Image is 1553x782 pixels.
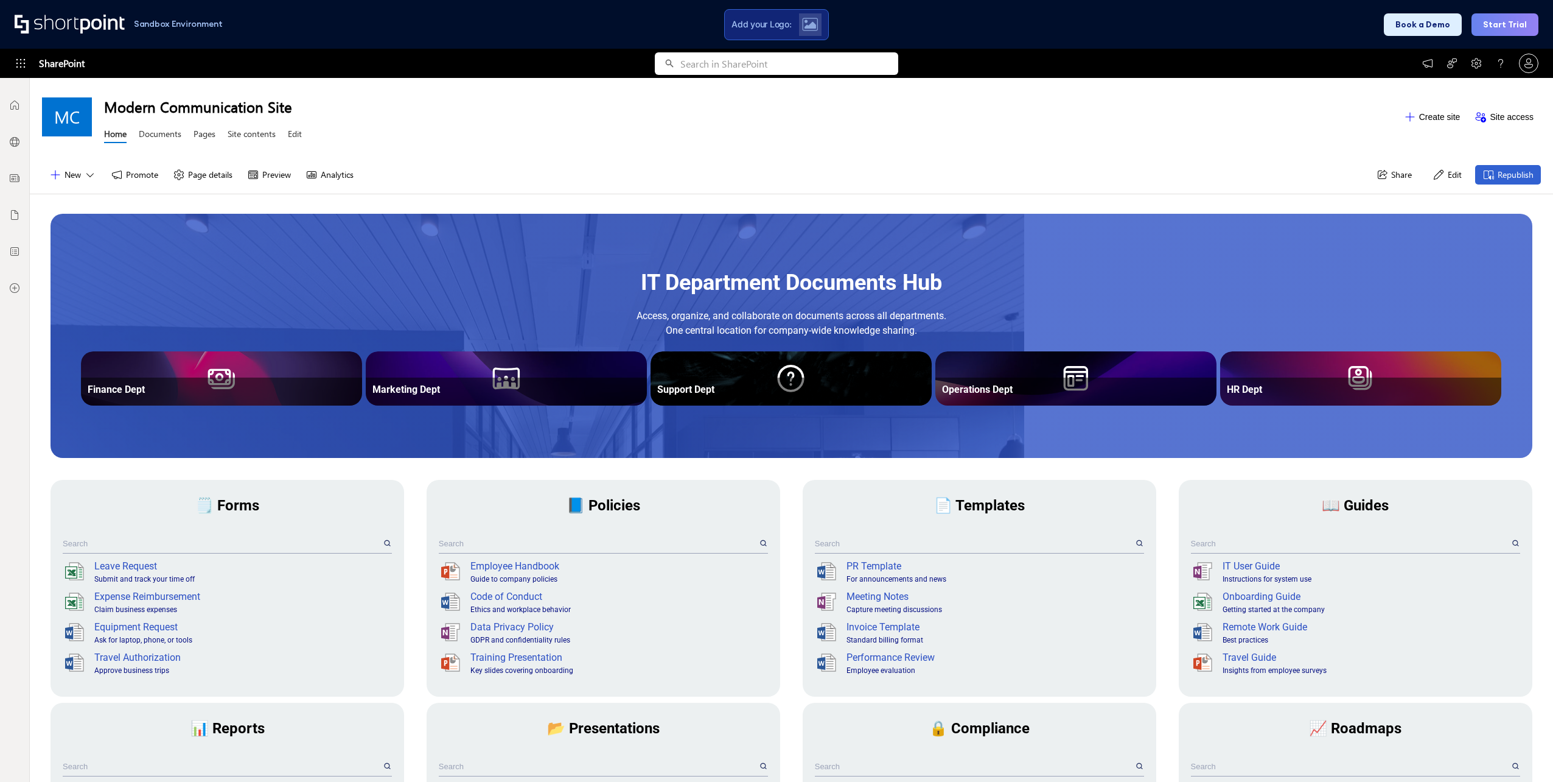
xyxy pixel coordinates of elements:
[815,534,1134,553] input: Search
[94,635,389,646] div: Ask for laptop, phone, or tools
[195,497,259,514] span: 🗒️ Forms
[104,128,127,143] a: Home
[1223,604,1518,615] div: Getting started at the company
[104,97,1397,116] h1: Modern Communication Site
[929,720,1030,737] span: 🔒 Compliance
[240,165,298,185] button: Preview
[470,604,766,615] div: Ethics and workplace behavior
[1492,724,1553,782] iframe: Chat Widget
[731,19,791,30] span: Add your Logo:
[1322,497,1389,514] span: 📖 Guides
[1223,665,1518,676] div: Insights from employee surveys
[942,384,1210,395] div: Operations Dept
[846,635,1142,646] div: Standard billing format
[166,165,240,185] button: Page details
[1467,107,1541,127] button: Site access
[1227,384,1495,395] div: HR Dept
[190,720,265,737] span: 📊 Reports
[1309,720,1401,737] span: 📈 Roadmaps
[1223,635,1518,646] div: Best practices
[815,757,1134,776] input: Search
[1369,165,1419,185] button: Share
[470,559,766,574] div: Employee Handbook
[103,165,166,185] button: Promote
[1384,13,1462,36] button: Book a Demo
[637,310,946,322] span: Access, organize, and collaborate on documents across all departments.
[94,665,389,676] div: Approve business trips
[470,635,766,646] div: GDPR and confidentiality rules
[657,384,925,395] div: Support Dept
[567,497,640,514] span: 📘 Policies
[39,49,85,78] span: SharePoint
[298,165,361,185] button: Analytics
[470,590,766,604] div: Code of Conduct
[94,620,389,635] div: Equipment Request
[94,650,389,665] div: Travel Authorization
[94,604,389,615] div: Claim business expenses
[1475,165,1541,185] button: Republish
[666,325,917,336] span: One central location for company-wide knowledge sharing.
[1191,534,1510,553] input: Search
[470,650,766,665] div: Training Presentation
[63,757,382,776] input: Search
[680,52,898,75] input: Search in SharePoint
[94,590,389,604] div: Expense Reimbursement
[94,574,389,585] div: Submit and track your time off
[439,534,758,553] input: Search
[1223,559,1518,574] div: IT User Guide
[846,650,1142,665] div: Performance Review
[470,665,766,676] div: Key slides covering onboarding
[139,128,181,143] a: Documents
[194,128,215,143] a: Pages
[54,107,80,127] span: MC
[846,559,1142,574] div: PR Template
[846,590,1142,604] div: Meeting Notes
[547,720,660,737] span: 📂 Presentations
[1223,620,1518,635] div: Remote Work Guide
[1471,13,1538,36] button: Start Trial
[641,270,942,295] strong: IT Department Documents Hub
[1425,165,1469,185] button: Edit
[846,604,1142,615] div: Capture meeting discussions
[88,384,355,395] div: Finance Dept
[802,18,818,31] img: Upload logo
[846,665,1142,676] div: Employee evaluation
[1397,107,1468,127] button: Create site
[470,620,766,635] div: Data Privacy Policy
[94,559,389,574] div: Leave Request
[288,128,302,143] a: Edit
[439,757,758,776] input: Search
[934,497,1025,514] span: 📄 Templates
[228,128,276,143] a: Site contents
[372,384,640,395] div: Marketing Dept
[42,165,103,185] button: New
[470,574,766,585] div: Guide to company policies
[846,620,1142,635] div: Invoice Template
[1191,757,1510,776] input: Search
[1223,650,1518,665] div: Travel Guide
[846,574,1142,585] div: For announcements and news
[134,21,223,27] h1: Sandbox Environment
[1223,590,1518,604] div: Onboarding Guide
[1223,574,1518,585] div: Instructions for system use
[63,534,382,553] input: Search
